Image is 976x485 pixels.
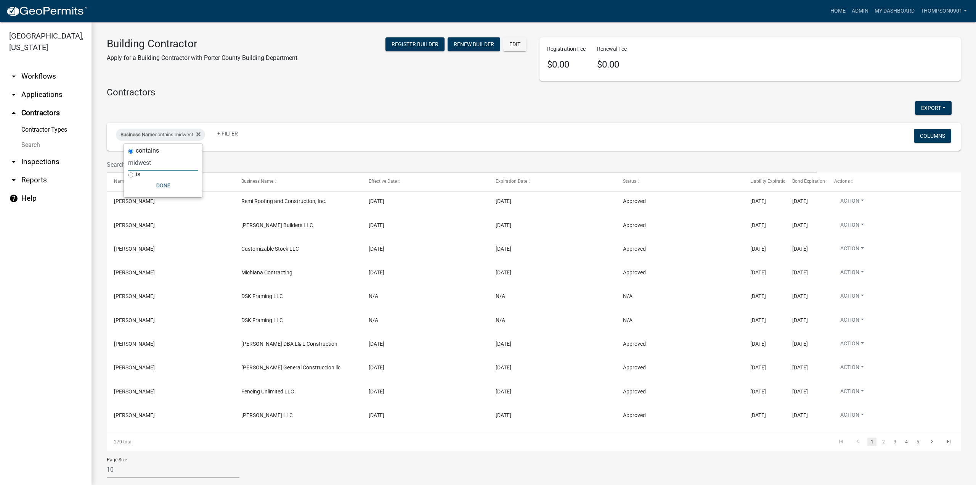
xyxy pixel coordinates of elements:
span: Michael Larson [114,341,155,347]
span: 12/31/2025 [496,269,511,276]
a: My Dashboard [872,4,918,18]
button: Action [834,268,870,279]
li: page 3 [889,435,901,448]
button: Action [834,387,870,398]
i: arrow_drop_down [9,90,18,99]
span: 03/01/2026 [750,269,766,276]
li: page 1 [866,435,878,448]
span: DSK Framing LLC [241,317,283,323]
a: 3 [890,438,899,446]
datatable-header-cell: Effective Date [361,172,488,191]
p: Renewal Fee [597,45,627,53]
a: 2 [879,438,888,446]
h4: $0.00 [597,59,627,70]
span: N/A [369,293,378,299]
label: contains [136,148,159,154]
button: Action [834,292,870,303]
span: 12/31/2025 [496,198,511,204]
span: 08/27/2025 [369,198,384,204]
span: N/A [369,317,378,323]
h3: Building Contractor [107,37,297,50]
div: contains midwest [116,129,205,141]
a: go to first page [834,438,848,446]
datatable-header-cell: Bond Expiration [785,172,827,191]
span: 08/07/2025 [369,269,384,276]
datatable-header-cell: Name [107,172,234,191]
span: Approved [623,222,646,228]
span: 05/11/2026 [792,222,808,228]
span: 07/09/2026 [750,222,766,228]
i: arrow_drop_down [9,72,18,81]
span: N/A [623,317,632,323]
a: 4 [902,438,911,446]
a: go to last page [941,438,956,446]
li: page 2 [878,435,889,448]
span: 05/25/2025 [792,317,808,323]
button: Action [834,316,870,327]
span: 06/16/2026 [792,341,808,347]
input: Search for contractors [107,157,817,172]
span: 10/03/2025 [750,198,766,204]
span: 06/23/2025 [369,388,384,395]
h4: $0.00 [547,59,586,70]
span: David Shinabargar [114,317,155,323]
a: 5 [913,438,922,446]
span: 06/09/2025 [369,412,384,418]
span: 12/21/2025 [792,246,808,252]
span: Ramirez General Construccion llc [241,364,340,371]
button: Renew Builder [448,37,500,51]
span: 12/31/2025 [496,222,511,228]
button: Edit [503,37,527,51]
p: Apply for a Building Contractor with Porter County Building Department [107,53,297,63]
span: 05/28/2026 [750,412,766,418]
button: Columns [914,129,951,143]
div: 270 total [107,432,276,451]
span: Mike Bostic LLC [241,412,293,418]
span: Anna Oberlie [114,269,155,276]
span: Michael Larson DBA L& L Construction [241,341,337,347]
span: 12/31/2026 [496,364,511,371]
span: Robert Glas [114,246,155,252]
button: Action [834,340,870,351]
span: Effective Date [369,179,397,184]
label: is [136,171,140,177]
span: Irma Bueno [114,364,155,371]
span: 05/25/2026 [792,293,808,299]
span: 06/05/2026 [792,412,808,418]
span: 06/28/2026 [750,293,766,299]
span: Customizable Stock LLC [241,246,299,252]
span: 12/27/2025 [750,246,766,252]
button: Action [834,221,870,232]
a: Admin [849,4,872,18]
span: Approved [623,269,646,276]
button: Done [128,179,198,192]
span: Mitchell Builders LLC [241,222,313,228]
span: Approved [623,246,646,252]
span: 06/16/2025 [369,341,384,347]
span: Business Name [241,179,273,184]
span: 05/21/2026 [750,364,766,371]
span: 12/31/2025 [496,412,511,418]
span: Approved [623,388,646,395]
datatable-header-cell: Business Name [234,172,361,191]
h4: Contractors [107,87,961,98]
a: 1 [867,438,876,446]
span: 06/28/2025 [750,317,766,323]
span: Joseph Wiley [114,388,155,395]
span: DSK Framing LLC [241,293,283,299]
span: 03/08/2026 [750,388,766,395]
i: arrow_drop_up [9,108,18,118]
p: Registration Fee [547,45,586,53]
span: David Shinabargar [114,293,155,299]
span: Fencing Unlimited LLC [241,388,294,395]
li: page 4 [901,435,912,448]
a: go to previous page [851,438,865,446]
span: Michiana Contracting [241,269,292,276]
span: Name [114,179,127,184]
span: 08/18/2025 [369,222,384,228]
span: N/A [496,317,505,323]
datatable-header-cell: Expiration Date [488,172,616,191]
span: 08/11/2025 [369,246,384,252]
i: arrow_drop_down [9,176,18,185]
span: 12/31/2025 [496,341,511,347]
